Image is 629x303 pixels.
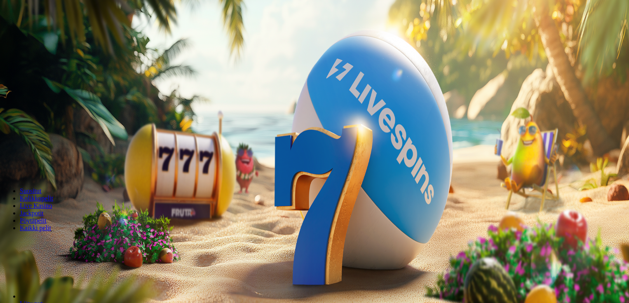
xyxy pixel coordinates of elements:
[20,195,53,202] a: Kolikkopelit
[20,187,41,194] a: Suositut
[20,217,47,224] a: Pöytäpelit
[3,173,626,232] nav: Lobby
[20,224,51,231] a: Kaikki pelit
[3,173,626,247] header: Lobby
[20,202,52,209] a: Live Kasino
[20,210,44,217] a: Jackpotit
